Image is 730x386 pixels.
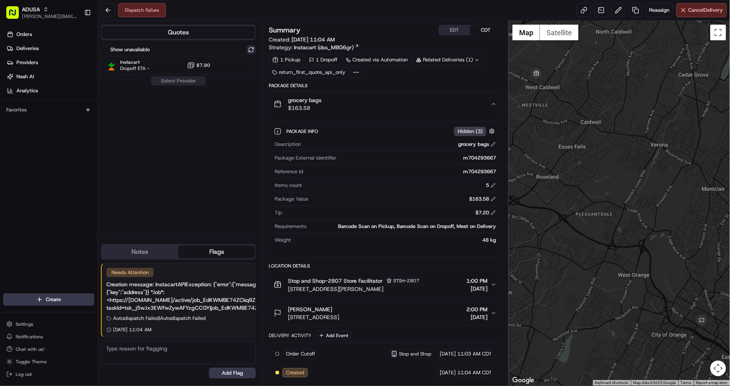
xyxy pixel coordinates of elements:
div: 1 Pickup [269,54,304,65]
span: Orders [16,31,32,38]
div: Delivery Activity [269,332,311,339]
a: Providers [3,56,97,69]
a: Nash AI [3,70,97,83]
span: Instacart [120,59,149,65]
a: 📗Knowledge Base [5,151,63,165]
div: grocery bags$163.58 [269,117,502,258]
button: Reassign [646,3,673,17]
div: Favorites [3,104,94,116]
button: Toggle Theme [3,356,94,367]
span: Package Info [286,128,320,135]
span: Deliveries [16,45,39,52]
button: Quotes [102,26,255,39]
span: • [65,121,68,127]
a: Instacart (dss_MBG6gr) [294,43,360,51]
a: Created via Automation [342,54,411,65]
span: Stop and Shop [399,351,431,357]
span: Chat with us! [16,346,44,352]
span: Package External Identifier [275,154,336,162]
button: Stop and Shop-2807 Store FacilitatorSTSH-2807[STREET_ADDRESS][PERSON_NAME]1:00 PM[DATE] [269,272,502,298]
span: Package Value [275,196,308,203]
div: grocery bags [458,141,496,148]
span: Analytics [16,87,38,94]
span: Items count [275,182,302,189]
span: 1:00 PM [466,277,487,285]
button: Map camera controls [710,361,726,376]
img: Google [511,375,536,386]
h3: Summary [269,27,300,34]
div: return_first_quote_api_only [269,67,349,78]
div: $163.58 [469,196,496,203]
button: Chat with us! [3,344,94,355]
button: $7.90 [187,61,210,69]
a: 💻API Documentation [63,151,129,165]
span: [DATE] 11:04 AM [113,327,151,333]
span: Order Cutoff [286,350,315,357]
button: Keyboard shortcuts [595,380,629,386]
span: STSH-2807 [393,278,419,284]
a: Deliveries [3,42,97,55]
span: Created: [269,36,335,43]
button: Show satellite imagery [540,25,579,40]
button: Notifications [3,331,94,342]
a: Analytics [3,84,97,97]
div: Barcode Scan on Pickup, Barcode Scan on Dropoff, Meet on Delivery [309,223,496,230]
span: API Documentation [74,154,126,162]
div: Start new chat [35,75,128,83]
div: 5 [486,182,496,189]
span: Weight [275,237,291,244]
button: Hidden (3) [454,126,497,136]
button: Notes [102,246,178,258]
button: Settings [3,319,94,330]
span: Notifications [16,334,43,340]
span: [DATE] [440,350,456,357]
span: [PERSON_NAME] [24,121,63,127]
span: Requirements [275,223,306,230]
span: Reference Id [275,168,303,175]
p: Welcome 👋 [8,31,142,44]
span: Map data ©2025 Google [633,381,676,385]
div: 48 kg [294,237,496,244]
div: Related Deliveries (1) [413,54,483,65]
a: Powered byPylon [55,172,95,179]
div: 💻 [66,154,72,161]
span: 11:03 AM CDT [457,350,492,357]
div: Strategy: [269,43,360,51]
span: Autodispatch Failed | Autodispatch Failed [113,315,206,322]
div: 1 Dropoff [306,54,341,65]
span: [STREET_ADDRESS][PERSON_NAME] [288,285,422,293]
span: Toggle Theme [16,359,47,365]
span: Dropoff ETA - [120,65,149,72]
a: Orders [3,28,97,41]
span: Pylon [78,173,95,179]
button: Add Flag [209,368,256,379]
span: 11:04 AM CDT [457,369,492,376]
a: Terms (opens in new tab) [681,381,692,385]
div: Needs Attention [106,268,154,277]
button: ADUSA [22,5,40,13]
button: CDT [470,25,502,35]
span: Instacart (dss_MBG6gr) [294,43,354,51]
span: Description [275,141,301,148]
span: Knowledge Base [16,154,60,162]
span: [PERSON_NAME][EMAIL_ADDRESS][DOMAIN_NAME] [22,13,78,20]
span: grocery bags [288,96,322,104]
a: Open this area in Google Maps (opens a new window) [511,375,536,386]
div: Creation message: InstacartAPIException: {"error":{"message":"invalid_address","code":1001},"meta... [106,280,361,312]
button: CancelDelivery [676,3,727,17]
button: Toggle fullscreen view [710,25,726,40]
div: Package Details [269,83,502,89]
div: $7.20 [475,209,496,216]
div: We're available if you need us! [35,83,108,89]
span: Cancel Delivery [689,7,723,14]
button: Show street map [512,25,540,40]
a: Report a map error [696,381,728,385]
div: 📗 [8,154,14,161]
button: [PERSON_NAME][STREET_ADDRESS]2:00 PM[DATE] [269,301,502,326]
img: 1736555255976-a54dd68f-1ca7-489b-9aae-adbdc363a1c4 [8,75,22,89]
button: Add Event [316,331,351,340]
span: Nash AI [16,73,34,80]
span: $163.58 [288,104,322,112]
